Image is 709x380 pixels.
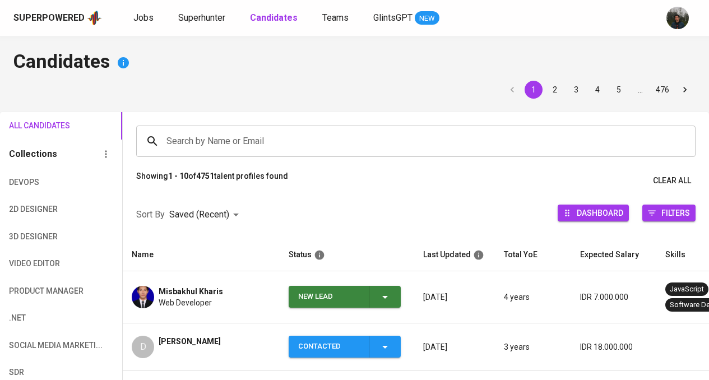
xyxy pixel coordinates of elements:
p: IDR 18.000.000 [580,341,647,353]
button: Go to page 4 [588,81,606,99]
button: Filters [642,205,696,221]
p: Showing of talent profiles found [136,170,288,191]
img: app logo [87,10,102,26]
a: Jobs [133,11,156,25]
span: All Candidates [9,119,64,133]
p: IDR 7.000.000 [580,291,647,303]
div: New Lead [298,286,360,308]
span: [PERSON_NAME] [159,336,221,347]
button: page 1 [525,81,543,99]
span: SDR [9,365,64,379]
p: Saved (Recent) [169,208,229,221]
b: 4751 [196,172,214,180]
a: GlintsGPT NEW [373,11,439,25]
button: Contacted [289,336,401,358]
span: .NET [9,311,64,325]
p: 4 years [504,291,562,303]
p: [DATE] [423,291,486,303]
button: Dashboard [558,205,629,221]
p: [DATE] [423,341,486,353]
span: GlintsGPT [373,12,413,23]
th: Expected Salary [571,239,656,271]
button: Go to page 3 [567,81,585,99]
span: 3D Designer [9,230,64,244]
img: 7edc87a71df995d552cafcbf9bcfcfd2.jpg [132,286,154,308]
th: Total YoE [495,239,571,271]
div: Saved (Recent) [169,205,243,225]
a: Superhunter [178,11,228,25]
span: Clear All [653,174,691,188]
span: Dashboard [577,205,623,220]
span: Video Editor [9,257,64,271]
button: Go to next page [676,81,694,99]
a: Superpoweredapp logo [13,10,102,26]
div: … [631,84,649,95]
h6: Collections [9,146,57,162]
div: Superpowered [13,12,85,25]
button: New Lead [289,286,401,308]
th: Last Updated [414,239,495,271]
span: Superhunter [178,12,225,23]
button: Go to page 476 [652,81,673,99]
th: Status [280,239,414,271]
span: Web Developer [159,297,212,308]
p: Sort By [136,208,165,221]
nav: pagination navigation [502,81,696,99]
span: 2D Designer [9,202,64,216]
span: Jobs [133,12,154,23]
button: Go to page 2 [546,81,564,99]
p: 3 years [504,341,562,353]
div: D [132,336,154,358]
span: Teams [322,12,349,23]
h4: Candidates [13,49,696,76]
a: Candidates [250,11,300,25]
span: Filters [661,205,690,220]
span: NEW [415,13,439,24]
div: Contacted [298,336,360,358]
span: Product Manager [9,284,64,298]
span: Social Media Marketi... [9,339,64,353]
button: Clear All [648,170,696,191]
button: Go to page 5 [610,81,628,99]
span: Misbakhul Kharis [159,286,223,297]
b: 1 - 10 [168,172,188,180]
div: JavaScript [670,284,704,295]
b: Candidates [250,12,298,23]
a: Teams [322,11,351,25]
img: glenn@glints.com [666,7,689,29]
span: DevOps [9,175,64,189]
th: Name [123,239,280,271]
